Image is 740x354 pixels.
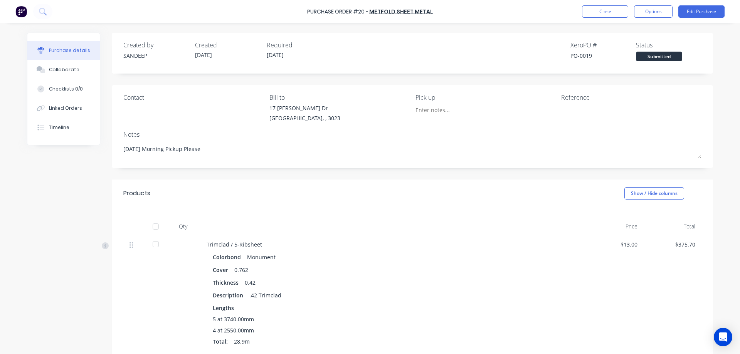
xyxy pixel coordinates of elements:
[592,240,637,248] div: $13.00
[213,304,234,312] span: Lengths
[27,79,100,99] button: Checklists 0/0
[586,219,644,234] div: Price
[269,93,410,102] div: Bill to
[213,326,254,334] span: 4 at 2550.00mm
[15,6,27,17] img: Factory
[234,264,248,275] div: 0.762
[123,141,701,158] textarea: [DATE] Morning Pickup Please
[636,40,701,50] div: Status
[213,315,254,323] span: 5 at 3740.00mm
[644,219,701,234] div: Total
[636,52,682,61] div: Submitted
[207,240,580,248] div: Trimclad / 5-Ribsheet
[570,40,636,50] div: Xero PO #
[123,40,189,50] div: Created by
[307,8,368,16] div: Purchase Order #20 -
[49,105,82,112] div: Linked Orders
[714,328,732,346] div: Open Intercom Messenger
[269,104,340,112] div: 17 [PERSON_NAME] Dr
[247,252,276,263] div: Monument
[634,5,673,18] button: Options
[49,86,83,92] div: Checklists 0/0
[369,8,433,15] a: METFOLD SHEET METAL
[49,124,69,131] div: Timeline
[195,40,261,50] div: Created
[561,93,701,102] div: Reference
[678,5,725,18] button: Edit Purchase
[213,337,228,346] span: Total:
[245,277,256,288] div: 0.42
[234,337,250,346] span: 28.9m
[415,104,486,116] input: Enter notes...
[27,118,100,137] button: Timeline
[415,93,556,102] div: Pick up
[267,40,332,50] div: Required
[123,93,264,102] div: Contact
[213,264,234,275] div: Cover
[123,52,189,60] div: SANDEEP
[650,240,695,248] div: $375.70
[123,130,701,139] div: Notes
[582,5,628,18] button: Close
[269,114,340,122] div: [GEOGRAPHIC_DATA], , 3023
[213,252,244,263] div: Colorbond
[49,47,90,54] div: Purchase details
[249,290,281,301] div: .42 Trimclad
[27,41,100,60] button: Purchase details
[213,290,249,301] div: Description
[166,219,200,234] div: Qty
[27,60,100,79] button: Collaborate
[213,277,245,288] div: Thickness
[123,189,150,198] div: Products
[570,52,636,60] div: PO-0019
[624,187,684,200] button: Show / Hide columns
[49,66,79,73] div: Collaborate
[27,99,100,118] button: Linked Orders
